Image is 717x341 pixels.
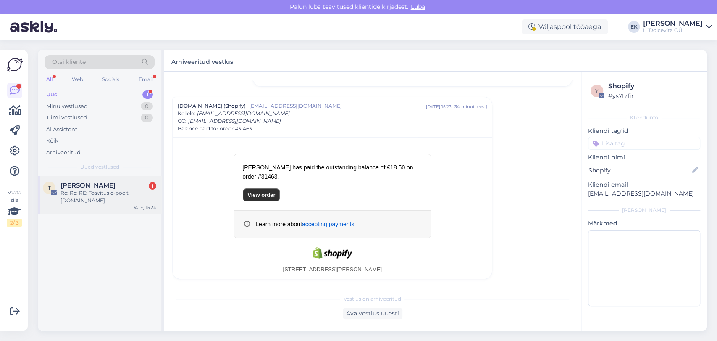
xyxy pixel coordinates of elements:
[45,74,54,85] div: All
[247,192,275,198] span: View order
[643,27,703,34] div: L´Dolcevita OÜ
[453,103,487,110] div: ( 34 minuti eest )
[628,21,640,33] div: EK
[588,127,700,135] p: Kliendi tag'id
[141,102,153,111] div: 0
[234,265,431,274] p: [STREET_ADDRESS][PERSON_NAME]
[137,74,155,85] div: Email
[46,125,77,134] div: AI Assistent
[588,153,700,162] p: Kliendi nimi
[242,163,422,181] p: [PERSON_NAME] has paid the outstanding balance of €18.50 on order #31463.
[588,114,700,122] div: Kliendi info
[343,308,402,319] div: Ava vestlus uuesti
[178,102,246,110] span: [DOMAIN_NAME] (Shopify)
[130,204,156,211] div: [DATE] 15:24
[643,20,712,34] a: [PERSON_NAME]L´Dolcevita OÜ
[408,3,428,11] span: Luba
[52,58,86,66] span: Otsi kliente
[608,91,698,100] div: # ys7tzfir
[178,118,186,124] span: CC :
[588,137,700,150] input: Lisa tag
[46,90,57,99] div: Uus
[425,103,451,110] div: [DATE] 15:23
[48,185,51,191] span: T
[588,219,700,228] p: Märkmed
[60,182,116,189] span: Tairi Tamme
[309,245,355,262] img: Shopify Logo
[149,182,156,190] div: 1
[7,219,22,227] div: 2 / 3
[178,125,252,132] span: Balance paid for order #31463
[7,189,22,227] div: Vaata siia
[188,118,281,124] span: [EMAIL_ADDRESS][DOMAIN_NAME]
[46,102,88,111] div: Minu vestlused
[588,189,700,198] p: [EMAIL_ADDRESS][DOMAIN_NAME]
[178,110,195,116] span: Kellele :
[142,90,153,99] div: 1
[344,295,401,303] span: Vestlus on arhiveeritud
[60,189,156,204] div: Re: Re: RE: Teavitus e-poelt [DOMAIN_NAME]
[197,110,290,116] span: [EMAIL_ADDRESS][DOMAIN_NAME]
[46,148,81,157] div: Arhiveeritud
[243,219,251,228] img: Info Icon
[522,19,608,34] div: Väljaspool tööaega
[7,57,23,73] img: Askly Logo
[608,81,698,91] div: Shopify
[171,55,233,66] label: Arhiveeritud vestlus
[46,114,87,122] div: Tiimi vestlused
[595,87,599,94] span: y
[141,114,153,122] div: 0
[243,188,280,201] a: View order
[100,74,121,85] div: Socials
[80,163,119,171] span: Uued vestlused
[588,180,700,189] p: Kliendi email
[588,166,691,175] input: Lisa nimi
[46,137,58,145] div: Kõik
[249,102,425,110] span: [EMAIL_ADDRESS][DOMAIN_NAME]
[643,20,703,27] div: [PERSON_NAME]
[255,220,413,228] p: Learn more about
[70,74,85,85] div: Web
[588,206,700,214] div: [PERSON_NAME]
[302,221,355,227] a: accepting payments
